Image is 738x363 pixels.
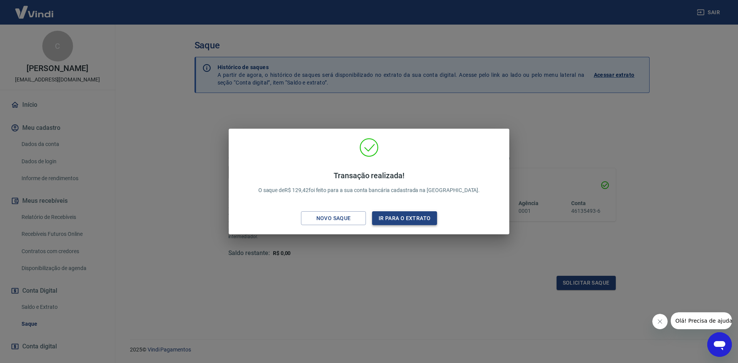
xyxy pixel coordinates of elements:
[652,314,668,329] iframe: Fechar mensagem
[707,332,732,357] iframe: Botão para abrir a janela de mensagens
[372,211,437,225] button: Ir para o extrato
[258,171,480,194] p: O saque de R$ 129,42 foi feito para a sua conta bancária cadastrada na [GEOGRAPHIC_DATA].
[301,211,366,225] button: Novo saque
[671,312,732,329] iframe: Mensagem da empresa
[307,214,360,223] div: Novo saque
[5,5,65,12] span: Olá! Precisa de ajuda?
[258,171,480,180] h4: Transação realizada!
